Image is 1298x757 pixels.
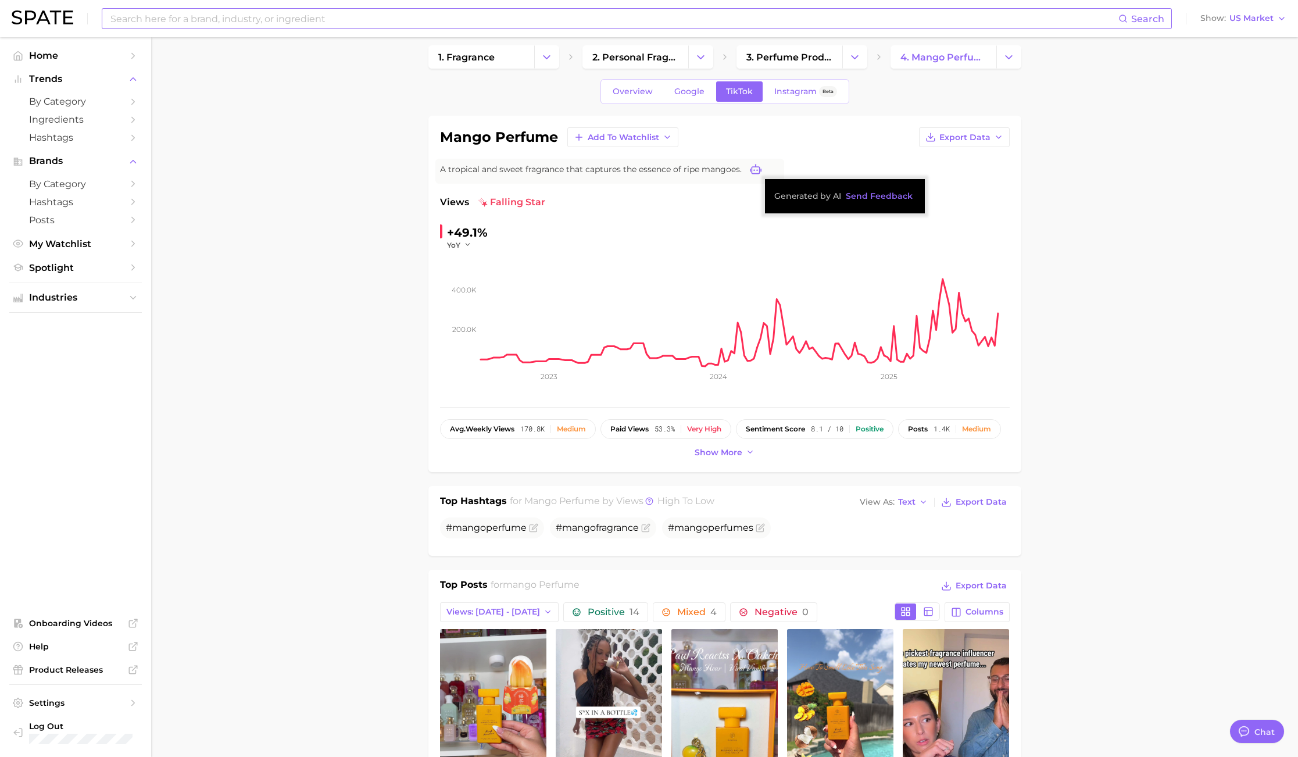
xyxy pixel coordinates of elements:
[588,133,659,142] span: Add to Watchlist
[29,178,122,190] span: by Category
[556,522,639,533] span: # fragrance
[945,602,1009,622] button: Columns
[440,419,596,439] button: avg.weekly views170.8kMedium
[1131,13,1164,24] span: Search
[452,522,486,533] span: mango
[510,494,714,510] h2: for by Views
[9,70,142,88] button: Trends
[440,602,559,622] button: Views: [DATE] - [DATE]
[9,175,142,193] a: by Category
[534,45,559,69] button: Change Category
[668,522,753,533] span: # s
[9,47,142,65] a: Home
[9,211,142,229] a: Posts
[29,50,122,61] span: Home
[29,262,122,273] span: Spotlight
[9,259,142,277] a: Spotlight
[674,522,708,533] span: mango
[657,495,714,506] span: high to low
[716,81,763,102] a: TikTok
[29,96,122,107] span: by Category
[603,81,663,102] a: Overview
[746,52,832,63] span: 3. perfume products
[491,578,580,595] h2: for
[29,618,122,629] span: Onboarding Videos
[710,606,717,617] span: 4
[9,92,142,110] a: by Category
[695,448,742,458] span: Show more
[29,698,122,708] span: Settings
[908,425,928,433] span: posts
[843,188,916,204] button: Send Feedback
[755,608,809,617] span: Negative
[677,608,717,617] span: Mixed
[447,223,488,242] div: +49.1%
[857,495,931,510] button: View AsText
[846,191,913,201] span: Send Feedback
[610,425,649,433] span: paid views
[939,133,991,142] span: Export Data
[9,694,142,712] a: Settings
[9,661,142,679] a: Product Releases
[29,114,122,125] span: Ingredients
[9,717,142,748] a: Log out. Currently logged in with e-mail srosen@interparfumsinc.com.
[9,193,142,211] a: Hashtags
[486,522,527,533] span: perfume
[440,195,469,209] span: Views
[756,523,765,533] button: Flag as miscategorized or irrelevant
[692,445,758,460] button: Show more
[674,87,705,97] span: Google
[630,606,639,617] span: 14
[802,606,809,617] span: 0
[823,87,834,97] span: Beta
[9,638,142,655] a: Help
[109,9,1118,28] input: Search here for a brand, industry, or ingredient
[29,238,122,249] span: My Watchlist
[12,10,73,24] img: SPATE
[938,494,1009,510] button: Export Data
[452,325,477,334] tspan: 200.0k
[447,240,472,250] button: YoY
[9,152,142,170] button: Brands
[1200,15,1226,22] span: Show
[966,607,1003,617] span: Columns
[9,289,142,306] button: Industries
[562,522,596,533] span: mango
[541,372,557,381] tspan: 2023
[440,494,507,510] h1: Top Hashtags
[956,497,1007,507] span: Export Data
[956,581,1007,591] span: Export Data
[726,87,753,97] span: TikTok
[736,45,842,69] a: 3. perfume products
[503,579,580,590] span: mango perfume
[29,74,122,84] span: Trends
[842,45,867,69] button: Change Category
[440,578,488,595] h1: Top Posts
[450,425,514,433] span: weekly views
[811,425,843,433] span: 8.1 / 10
[520,425,545,433] span: 170.8k
[29,197,122,208] span: Hashtags
[774,87,817,97] span: Instagram
[428,45,534,69] a: 1. fragrance
[9,615,142,632] a: Onboarding Videos
[592,52,678,63] span: 2. personal fragrance
[764,81,847,102] a: InstagramBeta
[557,425,586,433] div: Medium
[710,372,727,381] tspan: 2024
[891,45,996,69] a: 4. mango perfume
[919,127,1010,147] button: Export Data
[29,721,150,731] span: Log Out
[900,52,986,63] span: 4. mango perfume
[655,425,675,433] span: 53.3%
[447,240,460,250] span: YoY
[440,163,742,176] span: A tropical and sweet fragrance that captures the essence of ripe mangoes.
[880,372,897,381] tspan: 2025
[582,45,688,69] a: 2. personal fragrance
[687,425,721,433] div: Very high
[29,132,122,143] span: Hashtags
[746,425,805,433] span: sentiment score
[996,45,1021,69] button: Change Category
[613,87,653,97] span: Overview
[600,419,731,439] button: paid views53.3%Very high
